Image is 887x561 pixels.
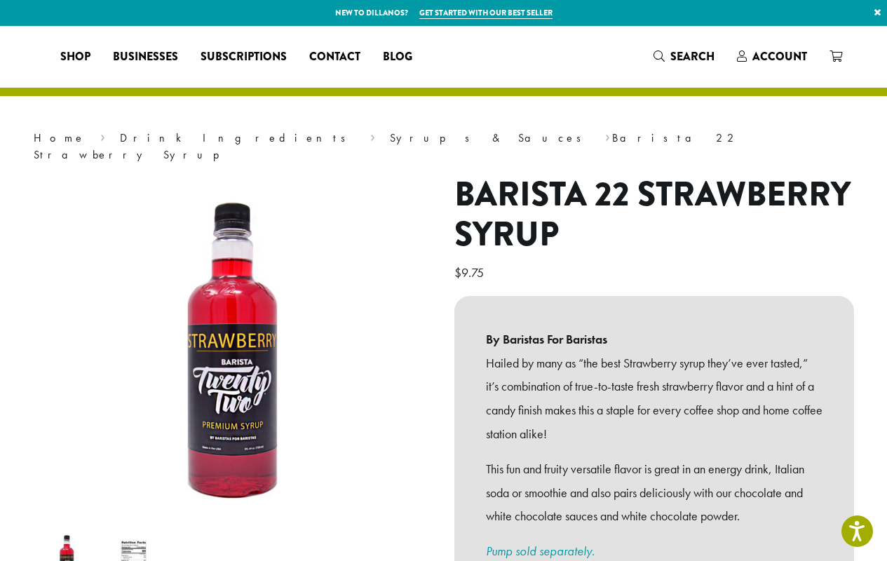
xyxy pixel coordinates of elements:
[309,48,360,66] span: Contact
[419,7,553,19] a: Get started with our best seller
[605,125,610,147] span: ›
[113,48,178,66] span: Businesses
[34,130,854,163] nav: Breadcrumb
[120,130,355,145] a: Drink Ingredients
[642,45,726,68] a: Search
[454,264,487,280] bdi: 9.75
[60,48,90,66] span: Shop
[370,125,375,147] span: ›
[486,327,822,351] b: By Baristas For Baristas
[383,48,412,66] span: Blog
[454,175,854,255] h1: Barista 22 Strawberry Syrup
[670,48,715,65] span: Search
[49,46,102,68] a: Shop
[100,125,105,147] span: ›
[486,543,595,559] a: Pump sold separately.
[752,48,807,65] span: Account
[58,175,409,525] img: Barista 22 Strawberry Syrup
[390,130,590,145] a: Syrups & Sauces
[201,48,287,66] span: Subscriptions
[454,264,461,280] span: $
[34,130,86,145] a: Home
[486,351,822,446] p: Hailed by many as “the best Strawberry syrup they’ve ever tasted,” it’s combination of true-to-ta...
[486,457,822,528] p: This fun and fruity versatile flavor is great in an energy drink, Italian soda or smoothie and al...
